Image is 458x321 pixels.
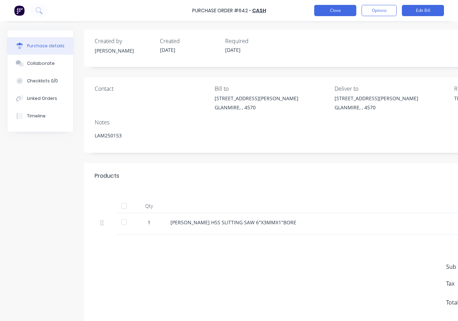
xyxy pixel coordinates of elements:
[215,95,298,102] div: [STREET_ADDRESS][PERSON_NAME]
[402,5,444,16] button: Edit Bill
[160,37,220,45] div: Created
[27,43,65,49] div: Purchase details
[95,172,119,180] div: Products
[314,5,356,16] button: Close
[7,107,73,125] button: Timeline
[335,84,449,93] div: Deliver to
[225,37,285,45] div: Required
[7,72,73,90] button: Checklists 0/0
[27,95,57,102] div: Linked Orders
[335,104,418,111] div: GLANMIRE, , 4570
[139,219,159,226] div: 1
[252,7,266,14] a: CASH
[27,78,58,84] div: Checklists 0/0
[7,55,73,72] button: Collaborate
[27,113,46,119] div: Timeline
[95,84,209,93] div: Contact
[7,90,73,107] button: Linked Orders
[335,95,418,102] div: [STREET_ADDRESS][PERSON_NAME]
[27,60,55,67] div: Collaborate
[215,104,298,111] div: GLANMIRE, , 4570
[95,37,154,45] div: Created by
[215,84,329,93] div: Bill to
[14,5,25,16] img: Factory
[133,199,165,213] div: Qty
[7,37,73,55] button: Purchase details
[192,7,251,14] div: Purchase Order #642 -
[362,5,397,16] button: Options
[95,47,154,54] div: [PERSON_NAME]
